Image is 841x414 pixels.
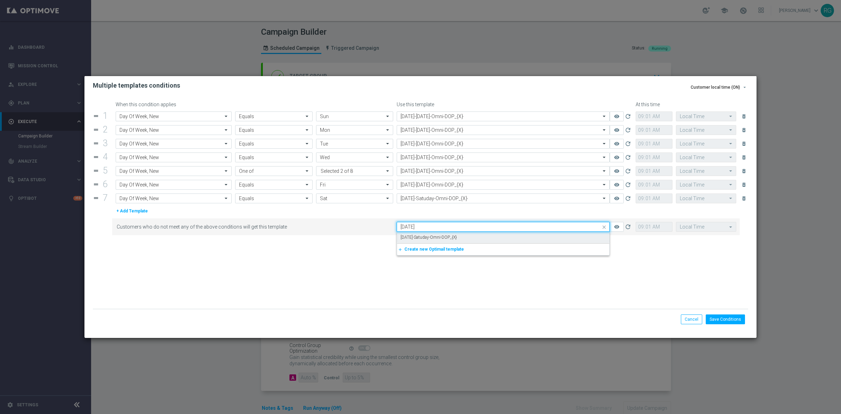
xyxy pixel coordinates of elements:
label: Customer local time (ON) [691,84,740,90]
ng-select: Day Of Week, New [116,166,232,176]
ng-select: Local Time [676,152,736,162]
i: add_new [398,247,404,252]
ng-select: Local Time [676,222,736,232]
div: 3 [101,141,112,147]
button: remove_red_eye [610,180,624,190]
ng-select: Equals [235,180,312,190]
button: refresh [624,180,632,190]
button: Cancel [681,314,702,324]
button: arrow_drop_down [741,83,748,91]
ng-select: Local Time [676,194,736,203]
button: delete_forever [740,194,748,203]
div: 4 [101,154,112,160]
div: 2 [101,127,112,133]
ng-select: One of [235,166,312,176]
ng-dropdown-panel: Options list [397,232,610,255]
ng-select: Equals [235,139,312,149]
button: delete_forever [740,140,748,148]
ng-select: Wed [316,152,393,162]
ng-select: 10.7.25-Tuesday-Omni-DOP_{X} [397,139,610,149]
ng-select: Local Time [676,125,736,135]
button: refresh [624,111,632,121]
ng-select: Thu, Thurs [316,166,393,176]
i: refresh [624,140,631,147]
div: 5 [101,168,112,174]
i: remove_red_eye [614,141,620,147]
button: refresh [624,125,632,135]
button: remove_red_eye [610,194,624,203]
i: delete_forever [741,182,747,188]
ng-select: Equals [235,125,312,135]
button: remove_red_eye [610,139,624,149]
button: delete_forever [740,112,748,121]
i: remove_red_eye [614,224,620,230]
i: delete_forever [741,168,747,174]
i: drag_handle [93,140,99,147]
i: refresh [624,223,631,230]
div: When this condition applies [116,102,233,108]
ng-select: Day Of Week, New [116,194,232,203]
i: refresh [624,127,631,134]
ng-select: Local Time [676,139,736,149]
input: Time [636,194,672,203]
i: refresh [624,168,631,175]
ng-select: Sat [316,194,393,203]
i: drag_handle [93,127,99,133]
button: remove_red_eye [610,125,624,135]
ng-select: Day Of Week, New [116,180,232,190]
i: remove_red_eye [614,196,620,201]
ng-select: Day Of Week, New [116,152,232,162]
button: Save Conditions [706,314,745,324]
i: refresh [624,113,631,120]
span: Selected 2 of 8 [319,168,355,174]
input: Time [636,166,672,176]
button: delete_forever [740,153,748,162]
input: Time [636,139,672,149]
ng-select: Local Time [676,180,736,190]
input: Time [636,125,672,135]
i: remove_red_eye [614,114,620,119]
ng-select: 10.5.25-Sunday-Omni-DOP_{X} [397,111,610,121]
div: 1 [101,113,112,119]
input: Time [636,111,672,121]
input: Time [636,180,672,190]
i: remove_red_eye [614,182,620,188]
ng-select: 10.8.25-Wednesday-Omni-DOP_{X} [397,152,610,162]
i: drag_handle [93,181,99,188]
i: refresh [624,195,631,202]
i: refresh [624,154,631,161]
ng-select: Day Of Week, New [116,125,232,135]
ng-select: Day Of Week, New [116,111,232,121]
ng-select: Tue [316,139,393,149]
ng-select: 10.4.25-Saturday-Omni-DOP_{X} [397,222,610,232]
button: delete_forever [740,126,748,134]
i: remove_red_eye [614,168,620,174]
i: drag_handle [93,195,99,201]
button: remove_red_eye [610,166,624,176]
ng-select: Local Time [676,166,736,176]
ng-select: Equals [235,152,312,162]
button: refresh [624,139,632,149]
span: Create new Optimail template [404,247,464,252]
ng-select: 10.9.25-Thursday-Omni-DOP_{X} [397,166,610,176]
button: refresh [624,166,632,176]
i: drag_handle [93,113,99,119]
ng-select: 10.10.25-Friday-Omni-DOP_{X} [397,180,610,190]
i: delete_forever [741,155,747,160]
ng-select: Sun [316,111,393,121]
ng-select: Equals [235,111,312,121]
i: delete_forever [741,196,747,201]
ng-select: Day Of Week, New [116,139,232,149]
i: delete_forever [741,114,747,119]
div: At this time [634,102,736,108]
i: drag_handle [93,168,99,174]
ng-select: 10.6.25-Monday-Omni-DOP_{X} [397,125,610,135]
i: drag_handle [93,154,99,160]
div: 10.11.25-Satuday-Omni-DOP_{X} [401,232,606,243]
div: 6 [101,182,112,188]
button: add_newCreate new Optimail template [397,245,607,253]
span: Customers who do not meet any of the above conditions will get this template [117,224,394,230]
button: delete_forever [740,181,748,189]
ng-select: 10.11.25-Satuday-Omni-DOP_{X} [397,194,610,203]
ng-select: Local Time [676,111,736,121]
